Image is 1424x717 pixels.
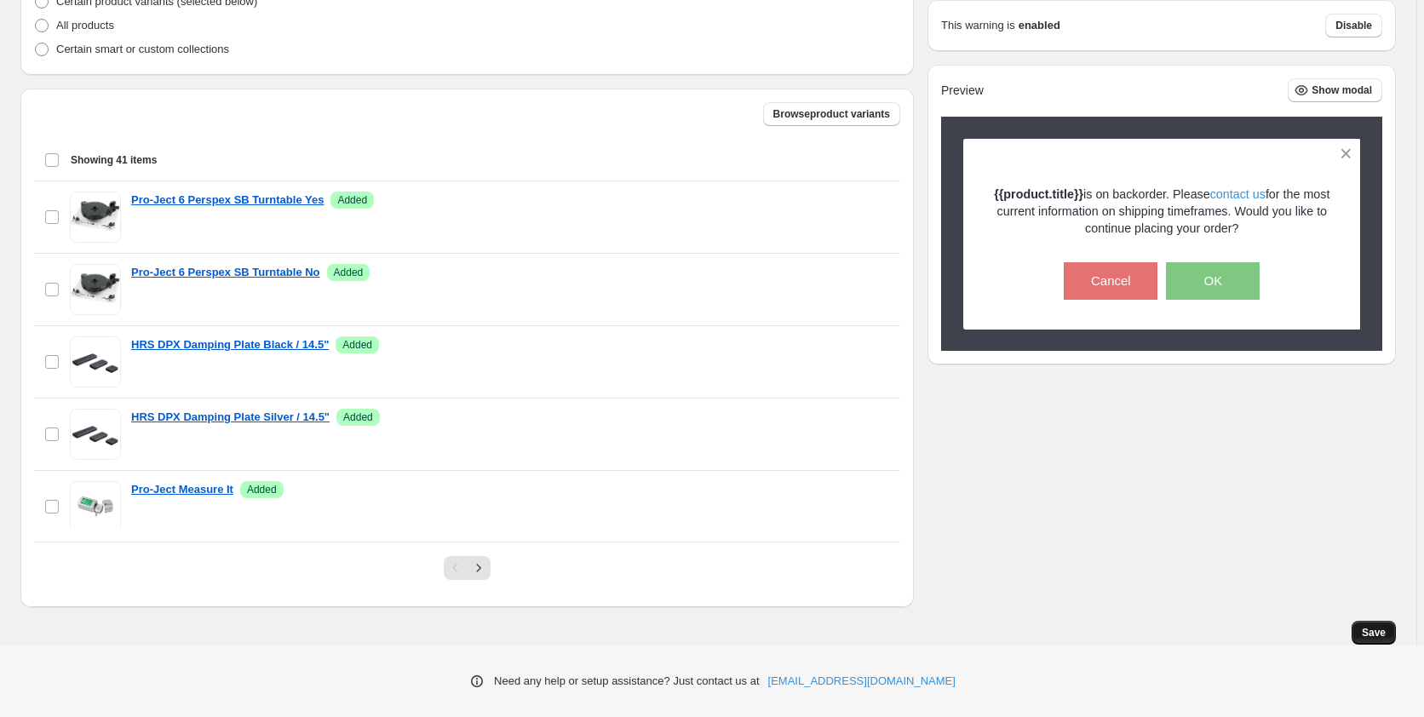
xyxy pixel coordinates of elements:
span: Save [1362,626,1386,640]
span: Added [337,193,367,207]
nav: Pagination [444,556,491,580]
span: Show modal [1312,83,1372,97]
button: Show modal [1288,78,1382,102]
span: Added [247,483,277,496]
p: is on backorder. Please for the most current information on shipping timeframes. Would you like t... [993,186,1331,237]
a: HRS DPX Damping Plate Silver / 14.5" [131,409,330,426]
span: Browse product variants [773,107,890,121]
a: [EMAIL_ADDRESS][DOMAIN_NAME] [768,673,956,690]
span: Added [334,266,364,279]
button: Save [1352,621,1396,645]
a: Pro-Ject 6 Perspex SB Turntable No [131,264,320,281]
span: Added [342,338,372,352]
a: HRS DPX Damping Plate Black / 14.5" [131,336,329,353]
strong: {{product.title}} [994,187,1083,201]
img: HRS DPX Damping Plate Silver / 14.5" [70,409,121,460]
button: Disable [1325,14,1382,37]
img: Pro-Ject 6 Perspex SB Turntable Yes [70,192,121,243]
p: Certain smart or custom collections [56,41,229,58]
span: Disable [1335,19,1372,32]
p: This warning is [941,17,1015,34]
img: Pro-Ject Measure It [70,481,121,532]
span: Added [343,410,373,424]
button: OK [1166,262,1260,300]
strong: enabled [1019,17,1060,34]
button: Cancel [1064,262,1157,300]
button: Next [467,556,491,580]
img: HRS DPX Damping Plate Black / 14.5" [70,336,121,387]
button: Browseproduct variants [763,102,900,126]
h2: Preview [941,83,984,98]
p: All products [56,17,114,34]
span: Showing 41 items [71,153,157,167]
img: Pro-Ject 6 Perspex SB Turntable No [70,264,121,315]
a: Pro-Ject Measure It [131,481,233,498]
a: Pro-Ject 6 Perspex SB Turntable Yes [131,192,324,209]
a: contact us [1210,187,1266,201]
